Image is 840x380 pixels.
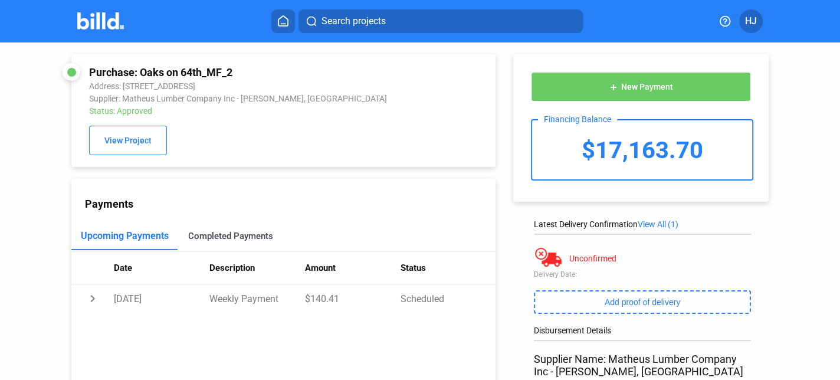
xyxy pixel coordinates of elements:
[209,284,305,313] td: Weekly Payment
[609,83,618,92] mat-icon: add
[531,72,751,101] button: New Payment
[305,284,401,313] td: $140.41
[400,284,496,313] td: Scheduled
[534,353,751,378] div: Supplier Name: Matheus Lumber Company Inc - [PERSON_NAME], [GEOGRAPHIC_DATA]
[114,284,209,313] td: [DATE]
[321,14,385,28] span: Search projects
[605,297,680,307] span: Add proof of delivery
[188,231,273,241] div: Completed Payments
[89,106,400,116] div: Status: Approved
[89,66,400,78] div: Purchase: Oaks on 64th_MF_2
[89,94,400,103] div: Supplier: Matheus Lumber Company Inc - [PERSON_NAME], [GEOGRAPHIC_DATA]
[621,83,673,92] span: New Payment
[638,220,678,229] span: View All (1)
[81,230,169,241] div: Upcoming Payments
[569,254,616,263] div: Unconfirmed
[114,251,209,284] th: Date
[209,251,305,284] th: Description
[538,114,617,124] div: Financing Balance
[400,251,496,284] th: Status
[534,290,751,314] button: Add proof of delivery
[534,326,751,335] div: Disbursement Details
[305,251,401,284] th: Amount
[534,220,751,229] div: Latest Delivery Confirmation
[534,270,751,279] div: Delivery Date:
[739,9,763,33] button: HJ
[77,12,124,30] img: Billd Company Logo
[85,198,496,210] div: Payments
[298,9,583,33] button: Search projects
[532,120,752,179] div: $17,163.70
[89,81,400,91] div: Address: [STREET_ADDRESS]
[89,126,167,155] button: View Project
[745,14,757,28] span: HJ
[104,136,152,146] span: View Project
